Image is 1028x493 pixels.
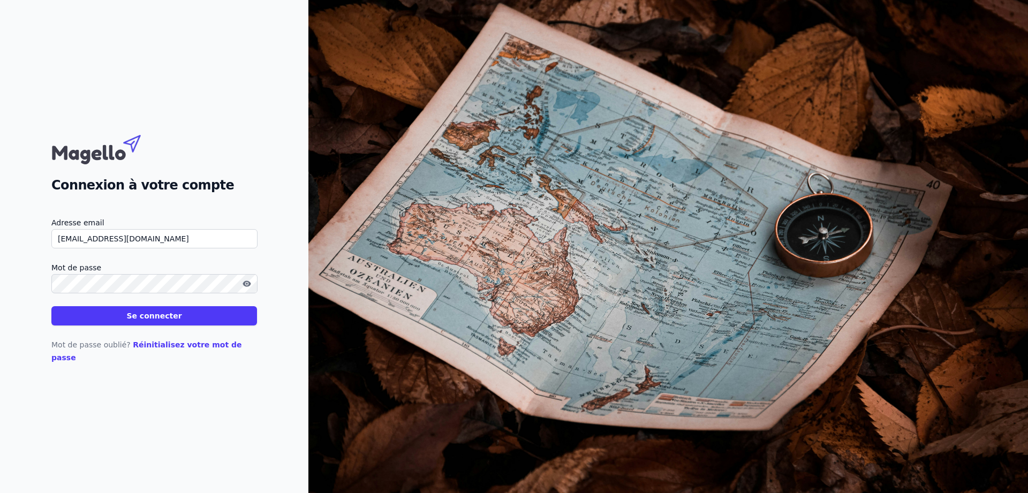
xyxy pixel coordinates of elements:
button: Se connecter [51,306,257,325]
p: Mot de passe oublié? [51,338,257,364]
img: Magello [51,130,164,167]
h2: Connexion à votre compte [51,176,257,195]
label: Adresse email [51,216,257,229]
label: Mot de passe [51,261,257,274]
a: Réinitialisez votre mot de passe [51,340,242,362]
